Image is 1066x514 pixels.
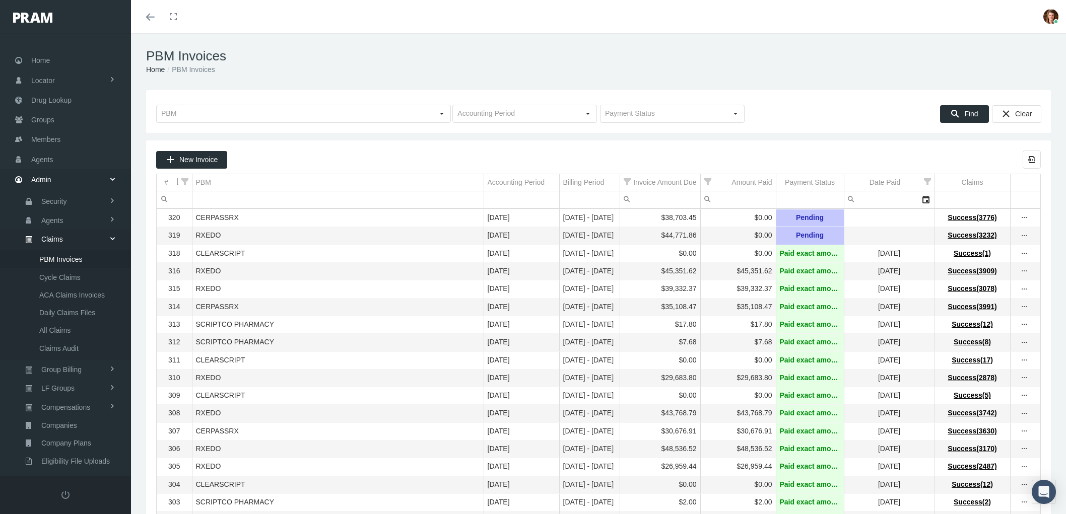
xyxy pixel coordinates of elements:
div: more [1017,444,1033,454]
div: $17.80 [624,320,697,329]
div: more [1017,249,1033,259]
div: $2.00 [704,497,772,507]
span: Claims Audit [39,340,79,357]
td: SCRIPTCO PHARMACY [192,493,484,511]
td: 313 [157,316,192,333]
div: more [1017,302,1033,312]
td: CLEARSCRIPT [192,387,484,405]
td: 316 [157,263,192,280]
td: [DATE] - [DATE] [559,387,620,405]
span: Success(3991) [948,303,996,311]
div: $48,536.52 [624,444,697,454]
span: Success(3776) [948,213,996,222]
td: RXEDO [192,458,484,476]
td: [DATE] [484,458,559,476]
td: CLEARSCRIPT [192,476,484,493]
div: Show Invoice actions [1017,355,1033,365]
div: Date Paid [870,178,900,187]
div: $48,536.52 [704,444,772,454]
span: Companies [41,417,77,434]
div: $30,676.91 [624,426,697,436]
td: [DATE] [844,298,935,316]
td: [DATE] [484,263,559,280]
td: Column Billing Period [559,174,620,191]
td: [DATE] [844,440,935,458]
div: $35,108.47 [624,302,697,312]
div: Select [579,105,596,122]
span: Find [964,110,978,118]
div: Show Invoice actions [1017,373,1033,383]
span: Success(12) [952,480,993,488]
div: Select [433,105,450,122]
div: $43,768.79 [624,408,697,418]
td: Paid exact amount [776,245,844,262]
td: Column Date Paid [844,174,935,191]
td: [DATE] - [DATE] [559,209,620,227]
span: Home [31,51,50,70]
span: Company Plans [41,434,91,452]
span: Members [31,130,60,149]
td: [DATE] [844,458,935,476]
span: LF Groups [41,380,75,397]
td: [DATE] - [DATE] [559,422,620,440]
span: Daily Claims Files [39,304,95,321]
div: Show Invoice actions [1017,426,1033,436]
div: $43,768.79 [704,408,772,418]
span: Success(3232) [948,231,996,239]
div: Show Invoice actions [1017,480,1033,490]
div: Select [727,105,744,122]
td: [DATE] [484,316,559,333]
td: 310 [157,369,192,387]
div: $0.00 [624,391,697,400]
td: RXEDO [192,227,484,245]
td: [DATE] [844,422,935,440]
td: RXEDO [192,280,484,298]
div: $45,351.62 [704,266,772,276]
div: more [1017,231,1033,241]
span: Success(3630) [948,427,996,435]
span: Success(3078) [948,284,996,292]
span: Show filter options for column 'Date Paid' [924,178,931,185]
td: Paid exact amount [776,422,844,440]
div: $39,332.37 [704,284,772,293]
td: Column Invoice Amount Due [620,174,700,191]
div: Show Invoice actions [1017,213,1033,223]
td: 304 [157,476,192,493]
div: $38,703.45 [624,213,697,223]
td: Paid exact amount [776,263,844,280]
td: 307 [157,422,192,440]
div: Clear [992,105,1041,123]
div: $7.68 [704,337,772,347]
span: Group Billing [41,361,82,378]
td: [DATE] [484,334,559,351]
td: [DATE] [844,351,935,369]
td: CERPASSRX [192,298,484,316]
div: $0.00 [704,355,772,365]
div: more [1017,480,1033,490]
a: Home [146,65,165,74]
div: $0.00 [704,480,772,489]
td: Paid exact amount [776,316,844,333]
span: Groups [31,110,54,129]
span: Success(3742) [948,409,996,417]
span: Clear [1015,110,1032,118]
td: [DATE] [484,298,559,316]
td: [DATE] [484,440,559,458]
td: 308 [157,405,192,422]
td: [DATE] - [DATE] [559,227,620,245]
td: [DATE] [484,351,559,369]
div: Billing Period [563,178,605,187]
div: Export all data to Excel [1023,151,1041,169]
span: Drug Lookup [31,91,72,110]
td: [DATE] - [DATE] [559,405,620,422]
td: 312 [157,334,192,351]
td: [DATE] - [DATE] [559,334,620,351]
div: $0.00 [704,249,772,258]
td: [DATE] [484,476,559,493]
td: Paid exact amount [776,493,844,511]
li: PBM Invoices [165,64,215,75]
td: CERPASSRX [192,209,484,227]
td: 306 [157,440,192,458]
td: RXEDO [192,440,484,458]
td: Paid exact amount [776,440,844,458]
